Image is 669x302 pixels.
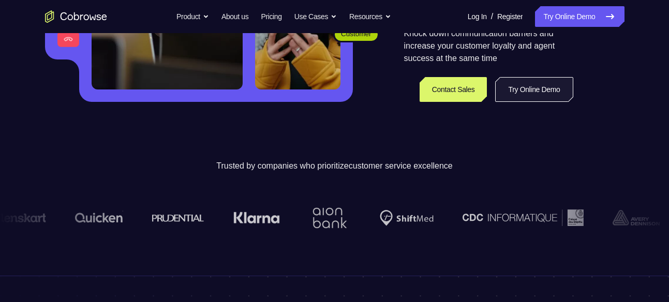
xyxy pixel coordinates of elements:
[221,6,248,27] a: About us
[225,212,272,224] img: Klarna
[45,10,107,23] a: Go to the home page
[176,6,209,27] button: Product
[420,77,487,102] a: Contact Sales
[261,6,281,27] a: Pricing
[495,77,573,102] a: Try Online Demo
[468,6,487,27] a: Log In
[497,6,523,27] a: Register
[349,6,391,27] button: Resources
[371,210,425,226] img: Shiftmed
[349,161,453,170] span: customer service excellence
[491,10,493,23] span: /
[404,27,573,65] p: Knock down communication barriers and increase your customer loyalty and agent success at the sam...
[301,197,343,239] img: Aion Bank
[454,209,575,225] img: CDC Informatique
[294,6,337,27] button: Use Cases
[144,214,196,222] img: prudential
[535,6,624,27] a: Try Online Demo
